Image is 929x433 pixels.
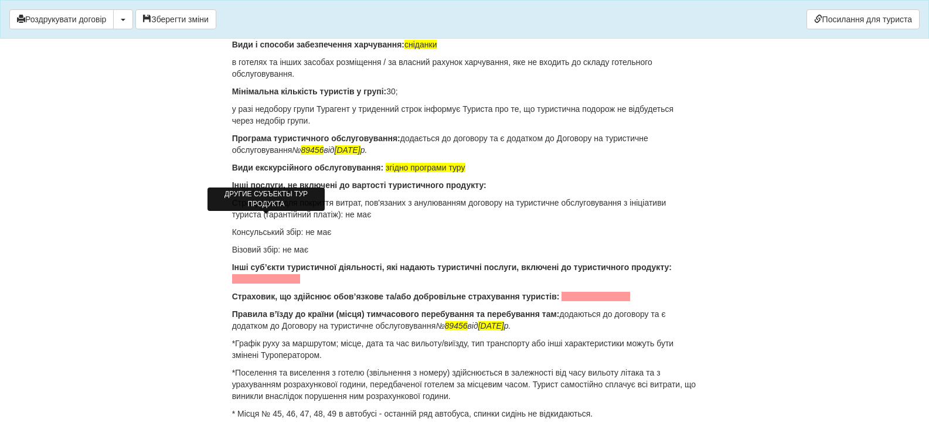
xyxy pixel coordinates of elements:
strong: Правила в’їзду до країни (місця) тимчасового перебування та перебування там: [232,309,560,319]
p: *Графік руху за маршрутом; місце, дата та час вильоту/виїзду, тип транспорту або інші характерист... [232,337,697,361]
p: * Місця № 45, 46, 47, 48, 49 в автобусі - останній ряд автобуса, спинки сидінь не відкидаються. [232,408,697,420]
span: згідно програми туру [386,163,465,172]
strong: Страховик, що здійснює обов’язкове та/або добровільне страхування туристів: [232,292,560,301]
button: Зберегти зміни [135,9,216,29]
p: в готелях та інших засобах розміщення / за власний рахунок харчування, яке не входить до складу г... [232,56,697,80]
span: 89456 [301,145,324,155]
div: ДРУГИЕ СУБЪЕКТЫ ТУР ПРОДУКТА [207,187,325,211]
strong: Мінімальна кількість туристів у групі: [232,87,387,96]
strong: Програма туристичного обслуговування: [232,134,400,143]
span: сніданки [404,40,437,49]
p: у разі недобору групи Турагент у триденний строк інформує Туриста про те, що туристична подорож н... [232,103,697,127]
p: *Поселення та виселення з готелю (звільнення з номеру) здійснюється в залежності від часу вильоту... [232,367,697,402]
span: 89456 [445,321,468,330]
strong: Види і способи забезпечення харчування: [232,40,404,49]
p: додається до договору та є додатком до Договору на туристичне обслуговування [232,132,697,156]
p: додаються до договору та є додатком до Договору на туристичне обслуговування [232,308,697,332]
strong: Інші суб’єкти туристичної діяльності, які надають туристичні послуги, включені до туристичного пр... [232,262,672,272]
p: Візовий збір: не має [232,244,697,255]
strong: Види екскурсійного обслуговування: [232,163,384,172]
span: [DATE] [335,145,360,155]
strong: Інші послуги, не включені до вартості туристичного продукту: [232,180,486,190]
a: Посилання для туриста [807,9,920,29]
em: № від р. [435,321,511,330]
p: Страхування для покриття витрат, пов'язаних з анулюванням договору на туристичне обслуговування з... [232,197,697,220]
em: № від р. [292,145,367,155]
span: [DATE] [478,321,504,330]
p: 30; [232,86,697,97]
button: Роздрукувати договір [9,9,114,29]
p: Консульський збір: не має [232,226,697,238]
